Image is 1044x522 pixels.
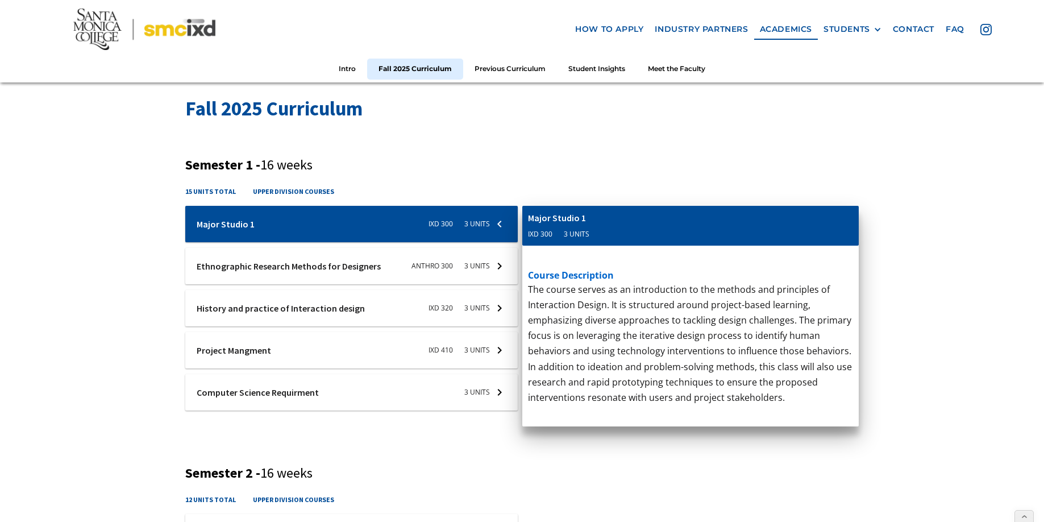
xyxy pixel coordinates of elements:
h3: Semester 2 - [185,465,859,482]
a: Meet the Faculty [637,59,717,80]
h4: 15 units total [185,186,236,197]
h4: upper division courses [253,494,334,505]
div: STUDENTS [823,24,870,34]
a: Student Insights [557,59,637,80]
h4: 12 units total [185,494,236,505]
div: STUDENTS [823,24,881,34]
a: faq [940,19,970,40]
a: industry partners [649,19,754,40]
h3: Semester 1 - [185,157,859,173]
a: how to apply [569,19,649,40]
img: icon - instagram [980,24,992,35]
a: Fall 2025 Curriculum [367,59,463,80]
a: Previous Curriculum [463,59,557,80]
h2: Fall 2025 Curriculum [185,95,859,123]
img: Santa Monica College - SMC IxD logo [73,9,216,50]
a: Intro [327,59,367,80]
h4: upper division courses [253,186,334,197]
a: contact [887,19,940,40]
a: Academics [754,19,818,40]
span: 16 weeks [260,156,313,173]
span: 16 weeks [260,464,313,482]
